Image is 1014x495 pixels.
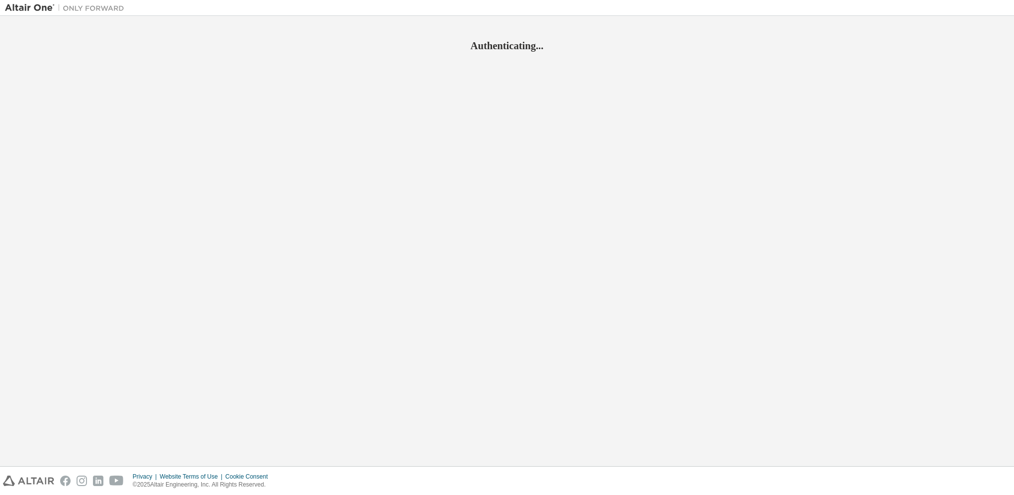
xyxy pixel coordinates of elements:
[133,481,274,489] p: © 2025 Altair Engineering, Inc. All Rights Reserved.
[60,476,71,486] img: facebook.svg
[225,473,273,481] div: Cookie Consent
[3,476,54,486] img: altair_logo.svg
[133,473,160,481] div: Privacy
[109,476,124,486] img: youtube.svg
[5,39,1009,52] h2: Authenticating...
[5,3,129,13] img: Altair One
[77,476,87,486] img: instagram.svg
[93,476,103,486] img: linkedin.svg
[160,473,225,481] div: Website Terms of Use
